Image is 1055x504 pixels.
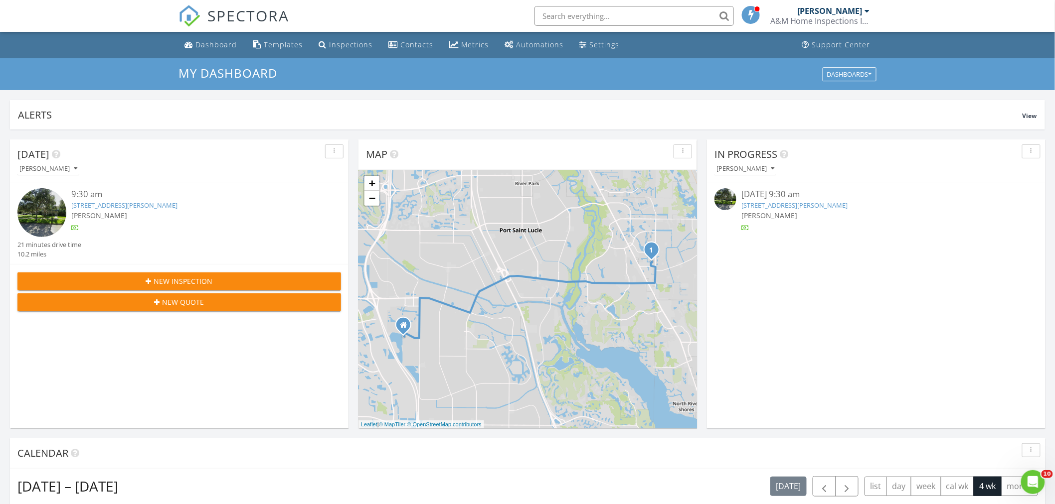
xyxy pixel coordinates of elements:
button: Previous [813,476,836,497]
div: 10.2 miles [17,250,81,259]
a: 9:30 am [STREET_ADDRESS][PERSON_NAME] [PERSON_NAME] 21 minutes drive time 10.2 miles [17,188,341,259]
button: Dashboards [823,67,877,81]
a: Metrics [445,36,493,54]
a: Automations (Basic) [501,36,567,54]
div: Dashboard [195,40,237,49]
div: Support Center [812,40,871,49]
a: © OpenStreetMap contributors [407,421,482,427]
span: In Progress [714,147,777,161]
a: SPECTORA [178,13,289,34]
span: View [1023,112,1037,120]
a: Contacts [384,36,437,54]
button: cal wk [941,477,975,496]
button: New Inspection [17,272,341,290]
input: Search everything... [534,6,734,26]
img: The Best Home Inspection Software - Spectora [178,5,200,27]
span: [PERSON_NAME] [741,211,797,220]
span: 10 [1042,470,1053,478]
button: [DATE] [770,477,807,496]
iframe: Intercom live chat [1021,470,1045,494]
a: Support Center [798,36,875,54]
div: [DATE] 9:30 am [741,188,1011,201]
a: Zoom out [364,191,379,206]
span: [PERSON_NAME] [71,211,127,220]
a: Inspections [315,36,376,54]
div: [PERSON_NAME] [798,6,863,16]
button: day [886,477,911,496]
a: [STREET_ADDRESS][PERSON_NAME] [71,201,177,210]
span: New Quote [163,297,204,307]
div: Templates [264,40,303,49]
button: week [911,477,941,496]
div: [PERSON_NAME] [19,165,77,172]
button: [PERSON_NAME] [17,162,79,176]
div: Alerts [18,108,1023,122]
button: 4 wk [974,477,1002,496]
span: Calendar [17,446,68,460]
a: Templates [249,36,307,54]
div: 1890 SE Grand Dr, Port St. Lucie, FL 34952 [652,250,658,255]
span: My Dashboard [178,65,277,81]
div: Settings [589,40,619,49]
a: Zoom in [364,176,379,191]
button: New Quote [17,293,341,311]
button: [PERSON_NAME] [714,162,776,176]
a: Settings [575,36,623,54]
div: Dashboards [827,71,872,78]
a: © MapTiler [379,421,406,427]
a: Leaflet [361,421,377,427]
span: [DATE] [17,147,49,161]
div: Metrics [461,40,489,49]
button: month [1001,477,1038,496]
img: streetview [17,188,66,237]
div: Contacts [400,40,433,49]
span: New Inspection [154,276,213,286]
a: [STREET_ADDRESS][PERSON_NAME] [741,201,848,210]
i: 1 [650,247,654,254]
button: list [865,477,887,496]
h2: [DATE] – [DATE] [17,476,118,496]
div: A&M Home Inspections Inc [770,16,870,26]
a: [DATE] 9:30 am [STREET_ADDRESS][PERSON_NAME] [PERSON_NAME] [714,188,1038,233]
div: Automations [516,40,563,49]
div: 3238 SW Esperanto St, Port Saint Lucie FL 34953 [403,325,409,331]
div: [PERSON_NAME] [716,165,774,172]
span: Map [366,147,387,161]
span: SPECTORA [207,5,289,26]
img: streetview [714,188,736,210]
div: | [358,420,484,429]
div: 21 minutes drive time [17,240,81,250]
a: Dashboard [180,36,241,54]
div: Inspections [329,40,372,49]
div: 9:30 am [71,188,314,201]
button: Next [836,476,859,497]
